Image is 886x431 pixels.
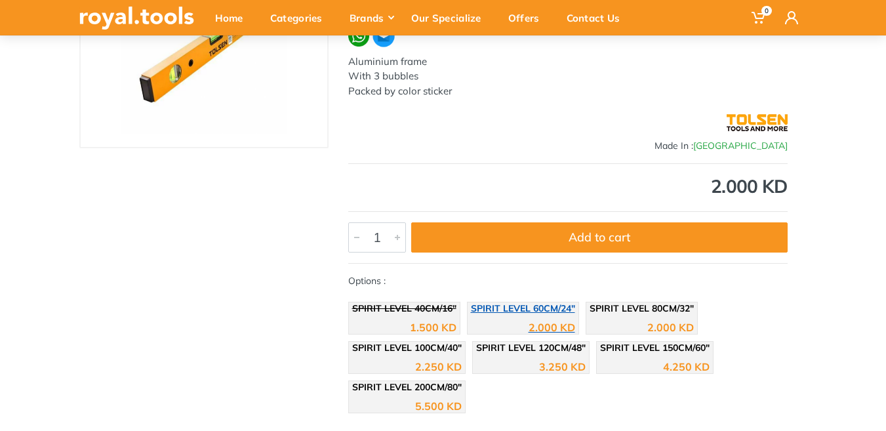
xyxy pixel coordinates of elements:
[411,222,788,253] button: Add to cart
[415,361,462,372] div: 2.250 KD
[590,302,694,314] span: SPIRIT LEVEL 80CM/32"
[348,54,788,99] div: Aluminium frame With 3 bubbles Packed by color sticker
[539,361,586,372] div: 3.250 KD
[663,361,710,372] div: 4.250 KD
[79,7,194,30] img: royal.tools Logo
[693,140,788,152] span: [GEOGRAPHIC_DATA]
[476,342,586,354] span: SPIRIT LEVEL 120CM/48"
[372,24,395,48] img: ma.webp
[472,341,590,374] a: SPIRIT LEVEL 120CM/48" 3.250 KD
[471,302,575,314] span: SPIRIT LEVEL 60CM/24"
[761,6,772,16] span: 0
[415,401,462,411] div: 5.500 KD
[557,4,638,31] div: Contact Us
[206,4,261,31] div: Home
[348,274,788,420] div: Options :
[402,4,499,31] div: Our Specialize
[727,106,788,139] img: Tolsen
[348,341,466,374] a: SPIRIT LEVEL 100CM/40" 2.250 KD
[410,322,456,333] div: 1.500 KD
[261,4,340,31] div: Categories
[529,322,575,333] div: 2.000 KD
[596,341,714,374] a: SPIRIT LEVEL 150CM/60" 4.250 KD
[348,302,460,335] a: SPIRIT LEVEL 40CM/16" 1.500 KD
[586,302,698,335] a: SPIRIT LEVEL 80CM/32" 2.000 KD
[499,4,557,31] div: Offers
[647,322,694,333] div: 2.000 KD
[348,380,466,413] a: SPIRIT LEVEL 200CM/80" 5.500 KD
[340,4,402,31] div: Brands
[348,139,788,153] div: Made In :
[352,381,462,393] span: SPIRIT LEVEL 200CM/80"
[600,342,710,354] span: SPIRIT LEVEL 150CM/60"
[467,302,579,335] a: SPIRIT LEVEL 60CM/24" 2.000 KD
[352,302,456,314] span: SPIRIT LEVEL 40CM/16"
[352,342,462,354] span: SPIRIT LEVEL 100CM/40"
[348,25,370,47] img: wa.webp
[348,177,788,195] div: 2.000 KD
